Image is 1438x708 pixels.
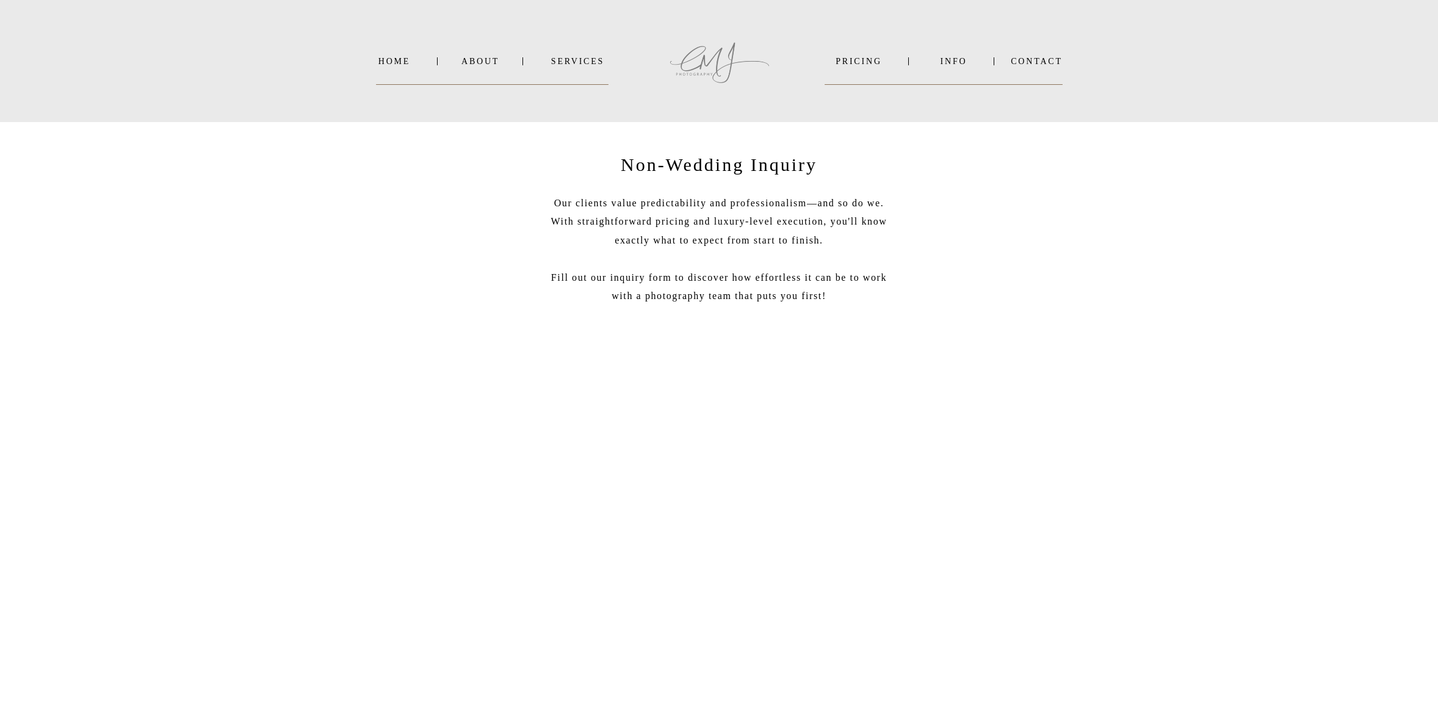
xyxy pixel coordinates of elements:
a: INFO [924,57,983,66]
a: SERVICES [547,57,609,66]
a: About [461,57,498,66]
a: Home [376,57,413,66]
a: PRICING [825,57,893,66]
h1: Non-Wedding Inquiry [612,154,826,175]
p: Our clients value predictability and professionalism—and so do we. With straightforward pricing a... [550,194,888,319]
a: Contact [1011,57,1063,66]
